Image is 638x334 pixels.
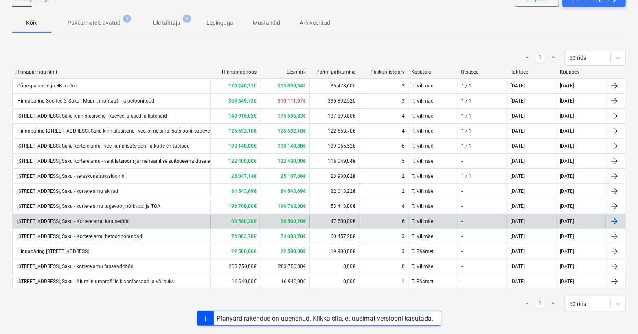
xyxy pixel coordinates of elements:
div: [STREET_ADDRESS], Saku - korterelamu fassaaditööd [16,264,134,269]
div: T. Villmäe [408,215,457,228]
div: [STREET_ADDRESS], Saku - Alumiiniumprofiilis klaasfassaad ja välisuks [16,279,174,284]
div: - [461,264,463,269]
div: T. Villmäe [408,124,457,138]
b: 25 107,06€ [281,173,306,179]
div: [STREET_ADDRESS], Saku korterelamu - ventilatsiooni ja mehaanilise suitsueemalduse ehitustööd [16,158,231,164]
div: 0,00€ [309,260,359,273]
div: [DATE] [511,279,525,284]
div: 115 049,84€ [309,155,359,168]
div: T. Villmäe [408,185,457,198]
div: T. Villmäe [408,140,457,153]
div: [DATE] [560,128,574,134]
div: 19 900,00€ [309,245,359,258]
div: - [461,203,463,209]
div: - [461,158,463,164]
div: 16 940,00€ [210,275,260,288]
p: Lepinguga [206,19,233,27]
div: T. Villmäe [408,79,457,92]
a: Previous page [522,53,532,63]
div: - [461,234,463,239]
b: 310 111,97€ [278,98,306,104]
div: [DATE] [560,218,574,224]
p: Arhiveeritud [300,19,330,27]
div: - [461,188,463,194]
div: Hinnapäringu nimi [15,69,207,75]
div: T. Räämet [408,275,457,288]
div: 2 [402,188,405,194]
div: [DATE] [511,218,525,224]
b: 28 047,14€ [231,173,257,179]
span: 8 [183,15,191,23]
p: Pakkumistele avatud [68,19,121,27]
div: [DATE] [511,234,525,239]
a: Next page [548,299,558,309]
div: Hinnapäring [STREET_ADDRESS], Saku kinnistusisene - vee, olmekanalisatsiooni, sadeveekanalisatsio... [16,128,304,134]
div: Hinnaprognoos [213,69,257,75]
b: 196 768,00€ [278,203,306,209]
div: 189 066,52€ [309,140,359,153]
div: Parim pakkumine [312,69,355,75]
div: [DATE] [511,188,525,194]
div: 82 013,22€ [309,185,359,198]
div: 6 [402,143,405,149]
div: [STREET_ADDRESS], Saku kinnistusisene - kaeved, alused ja katendid [16,113,167,119]
div: Kasutaja [412,69,455,75]
div: [STREET_ADDRESS], Saku - korterelamu tugevool, nõrkvool ja TOA [16,203,160,209]
b: 369 849,72€ [228,98,257,104]
div: [DATE] [560,113,574,119]
div: 4 [402,128,405,134]
div: T. Villmäe [408,200,457,213]
div: 86 478,60€ [309,79,359,92]
p: Kõik [22,19,42,27]
div: [DATE] [560,264,574,269]
b: 74 003,70€ [281,234,306,239]
div: Planyard rakendus on uuenenud. Klikka siia, et uusimat versiooni kasutada. [217,314,434,322]
b: 66 560,20€ [231,218,257,224]
b: 170 240,31€ [228,83,257,89]
div: 1 [402,279,405,284]
div: [STREET_ADDRESS], Saku - Korterelamu betoonpõrandad [16,234,142,239]
div: [STREET_ADDRESS], Saku - teraskonstruktsioonid [16,173,125,179]
div: 3 [402,249,405,254]
div: Eesmärk [263,69,306,75]
div: Otsused [461,69,504,75]
div: 1 / 1 [461,113,471,119]
div: [DATE] [560,98,574,104]
div: [DATE] [560,158,574,164]
div: T. Villmäe [408,170,457,183]
div: 60 457,20€ [309,230,359,243]
b: 84 543,69€ [281,188,306,194]
iframe: Chat Widget [597,295,638,334]
div: 137 893,00€ [309,109,359,122]
a: Page 1 is your current page [535,299,545,309]
div: [DATE] [511,264,525,269]
div: [STREET_ADDRESS], Saku - Korterelamu katusetööd [16,218,130,224]
div: 203 750,80€ [210,260,260,273]
div: 0,00€ [309,275,359,288]
p: Üle tähtaja [153,19,180,27]
div: Õõnespaneelid ja RB-tooted [16,83,77,89]
b: 74 003,70€ [231,234,257,239]
b: 140 916,02€ [228,113,257,119]
div: [DATE] [511,249,525,254]
b: 22 500,00€ [231,249,257,254]
b: 122 400,00€ [228,158,257,164]
div: Hinnapäring [STREET_ADDRESS] [16,249,89,254]
a: Next page [548,53,558,63]
b: 22 500,00€ [281,249,306,254]
div: - [461,218,463,224]
div: 5 [402,158,405,164]
div: T. Villmäe [408,109,457,122]
div: [DATE] [511,128,525,134]
b: 196 768,00€ [228,203,257,209]
div: [DATE] [560,83,574,89]
div: [DATE] [560,234,574,239]
div: 3 [402,98,405,104]
div: 1 / 1 [461,128,471,134]
div: 122 553,70€ [309,124,359,138]
div: [STREET_ADDRESS], Saku korterelamu - vee, kanalisatsiooni ja kütte ehitustööd [16,143,190,149]
div: [DATE] [560,203,574,209]
div: 335 892,52€ [309,94,359,107]
div: 53 413,00€ [309,200,359,213]
div: 47 500,00€ [309,215,359,228]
